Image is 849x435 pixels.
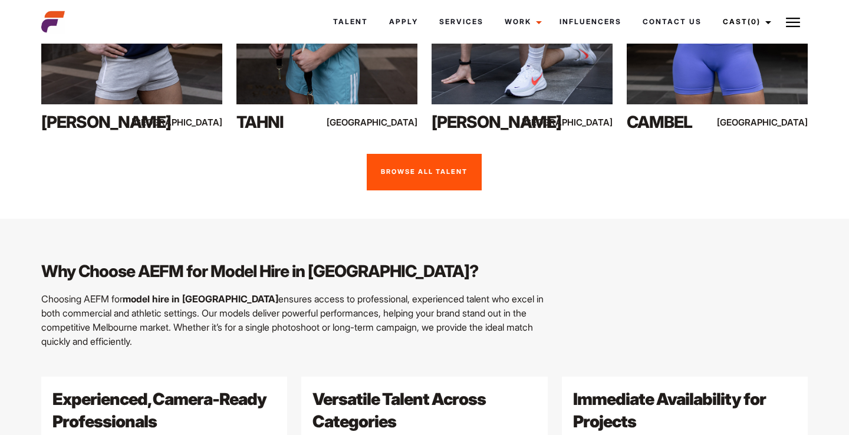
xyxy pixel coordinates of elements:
[432,110,540,134] div: [PERSON_NAME]
[367,154,482,190] a: Browse all talent
[236,110,345,134] div: Tahni
[323,6,379,38] a: Talent
[312,389,486,431] strong: Versatile Talent Across Categories
[52,389,266,431] strong: Experienced, Camera-Ready Professionals
[753,115,808,130] div: [GEOGRAPHIC_DATA]
[123,293,278,305] strong: model hire in [GEOGRAPHIC_DATA]
[558,115,613,130] div: [GEOGRAPHIC_DATA]
[41,260,548,282] h3: Why Choose AEFM for Model Hire in [GEOGRAPHIC_DATA]?
[379,6,429,38] a: Apply
[363,115,417,130] div: [GEOGRAPHIC_DATA]
[41,10,65,34] img: cropped-aefm-brand-fav-22-square.png
[494,6,549,38] a: Work
[632,6,712,38] a: Contact Us
[712,6,778,38] a: Cast(0)
[549,6,632,38] a: Influencers
[429,6,494,38] a: Services
[786,15,800,29] img: Burger icon
[41,110,150,134] div: [PERSON_NAME]
[573,389,766,431] strong: Immediate Availability for Projects
[627,110,735,134] div: Cambel
[168,115,222,130] div: [GEOGRAPHIC_DATA]
[41,292,548,348] p: Choosing AEFM for ensures access to professional, experienced talent who excel in both commercial...
[748,17,761,26] span: (0)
